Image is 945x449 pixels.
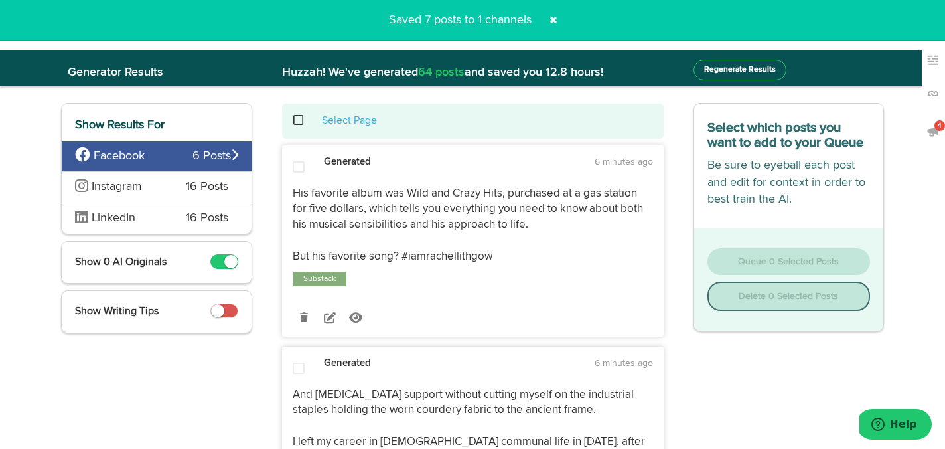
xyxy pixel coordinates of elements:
[926,125,940,138] img: announcements_off.svg
[301,272,338,286] a: Substack
[92,181,142,193] span: Instagram
[75,257,167,268] span: Show 0 AI Originals
[859,409,932,442] iframe: Opens a widget where you can find more information
[707,248,871,275] button: Queue 0 Selected Posts
[381,14,540,26] span: Saved 7 posts to 1 channels
[75,119,165,131] span: Show Results For
[324,358,371,368] strong: Generated
[94,150,145,162] span: Facebook
[324,157,371,167] strong: Generated
[926,54,940,67] img: keywords_off.svg
[595,359,653,368] time: 6 minutes ago
[707,282,871,311] button: Delete 0 Selected Posts
[272,66,674,80] h2: Huzzah! We've generated and saved you 12.8 hours!
[322,116,377,126] a: Select Page
[595,157,653,167] time: 6 minutes ago
[186,179,228,196] span: 16 Posts
[707,157,871,209] p: Be sure to eyeball each post and edit for context in order to best train the AI.
[293,186,653,265] p: His favorite album was Wild and Crazy Hits, purchased at a gas station for five dollars, which te...
[693,60,786,80] button: Regenerate Results
[707,117,871,151] h3: Select which posts you want to add to your Queue
[934,120,945,131] span: 4
[75,306,159,317] span: Show Writing Tips
[926,87,940,100] img: links_off.svg
[738,257,839,266] span: Queue 0 Selected Posts
[418,66,465,78] span: 64 posts
[92,212,135,224] span: LinkedIn
[192,148,238,165] span: 6 Posts
[186,210,228,227] span: 16 Posts
[61,66,252,80] h2: Generator Results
